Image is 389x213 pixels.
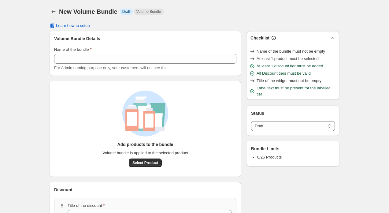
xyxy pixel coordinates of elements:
button: Select Product [129,159,162,167]
span: Label text must be present for the labelled tier [257,85,337,97]
span: Select Product [132,160,158,165]
h1: New Volume Bundle [59,8,117,15]
label: Title of the discount [68,203,105,209]
span: At least 1 discount tier must be added [257,63,323,69]
span: 0/25 Products [257,155,282,159]
span: Learn how to setup [56,23,90,28]
h3: Add products to the bundle [117,141,173,148]
span: Volume Bundle [136,9,161,14]
h3: Volume Bundle Details [54,35,236,42]
h3: Checklist [250,35,269,41]
span: At least 1 product must be selected [257,56,319,62]
h3: Bundle Limits [251,146,280,152]
h3: Discount [54,187,72,193]
h3: Status [251,110,335,116]
button: Learn how to setup [46,21,94,30]
span: For Admin naming purpose only, your customers will not see this [54,65,167,70]
span: Draft [122,9,130,14]
button: Back [49,7,58,16]
span: Name of the bundle must not be empty [257,48,325,54]
span: Volume bundle is applied to the selected product [102,150,188,156]
span: Title of the widget must not be empty [257,78,321,84]
span: All Discount tiers must be valid [257,70,311,77]
label: Name of the bundle [54,47,92,53]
